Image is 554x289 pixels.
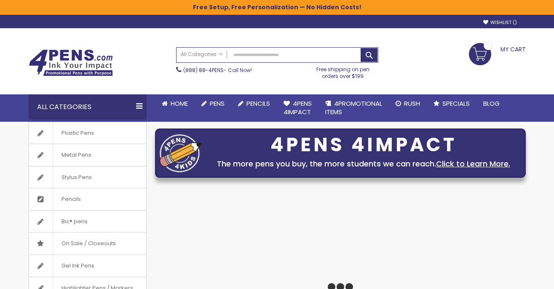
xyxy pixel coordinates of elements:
[436,158,510,169] a: Click to Learn More.
[483,19,517,26] a: Wishlist
[442,99,470,108] span: Specials
[29,188,146,210] a: Pencils
[29,94,147,120] div: All Categories
[171,99,188,108] span: Home
[277,94,318,122] a: 4Pens4impact
[284,99,312,116] span: 4Pens 4impact
[183,67,252,74] span: - Call Now!
[53,144,100,166] span: Metal Pens
[177,48,227,62] a: All Categories
[160,134,202,172] img: four_pen_logo.png
[476,94,506,113] a: Blog
[53,211,96,233] span: Bic® pens
[427,94,476,113] a: Specials
[29,211,146,233] a: Bic® pens
[29,255,146,277] a: Gel Ink Pens
[53,255,103,277] span: Gel Ink Pens
[29,144,146,166] a: Metal Pens
[29,49,113,76] img: 4Pens Custom Pens and Promotional Products
[155,94,195,113] a: Home
[29,233,146,254] a: On Sale / Closeouts
[210,99,225,108] span: Pens
[53,166,100,188] span: Stylus Pens
[29,122,146,144] a: Plastic Pens
[53,122,102,144] span: Plastic Pens
[318,94,389,122] a: 4PROMOTIONALITEMS
[183,67,224,74] a: (888) 88-4PENS
[29,166,146,188] a: Stylus Pens
[181,51,223,58] span: All Categories
[389,94,427,113] a: Rush
[483,99,500,108] span: Blog
[404,99,420,108] span: Rush
[325,99,382,116] span: 4PROMOTIONAL ITEMS
[195,94,231,113] a: Pens
[53,188,89,210] span: Pencils
[308,63,378,80] div: Free shipping on pen orders over $199
[53,233,124,254] span: On Sale / Closeouts
[246,99,270,108] span: Pencils
[206,158,521,170] div: The more pens you buy, the more students we can reach.
[231,94,277,113] a: Pencils
[206,136,521,154] div: 4PENS 4IMPACT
